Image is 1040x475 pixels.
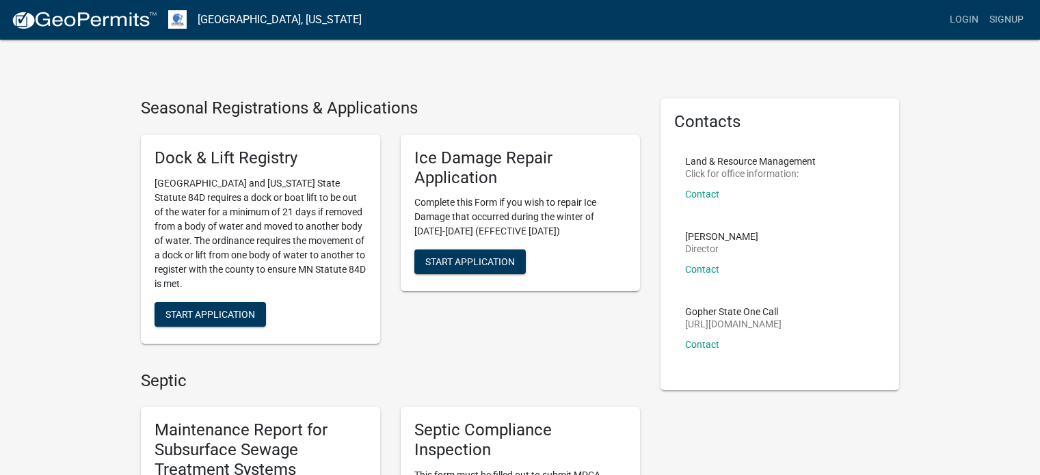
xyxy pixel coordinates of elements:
button: Start Application [155,302,266,327]
h5: Ice Damage Repair Application [414,148,626,188]
span: Start Application [425,256,515,267]
button: Start Application [414,249,526,274]
a: Contact [685,264,719,275]
h5: Dock & Lift Registry [155,148,366,168]
a: [GEOGRAPHIC_DATA], [US_STATE] [198,8,362,31]
span: Start Application [165,308,255,319]
p: [URL][DOMAIN_NAME] [685,319,782,329]
p: Gopher State One Call [685,307,782,316]
a: Contact [685,339,719,350]
p: Click for office information: [685,169,816,178]
a: Login [944,7,984,33]
h4: Septic [141,371,640,391]
h5: Contacts [674,112,886,132]
a: Contact [685,189,719,200]
p: Complete this Form if you wish to repair Ice Damage that occurred during the winter of [DATE]-[DA... [414,195,626,239]
a: Signup [984,7,1029,33]
p: [GEOGRAPHIC_DATA] and [US_STATE] State Statute 84D requires a dock or boat lift to be out of the ... [155,176,366,291]
p: Land & Resource Management [685,157,816,166]
p: Director [685,244,758,254]
p: [PERSON_NAME] [685,232,758,241]
h4: Seasonal Registrations & Applications [141,98,640,118]
h5: Septic Compliance Inspection [414,420,626,460]
img: Otter Tail County, Minnesota [168,10,187,29]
